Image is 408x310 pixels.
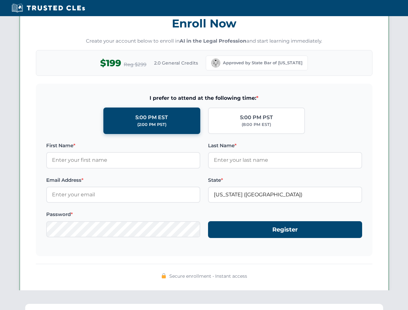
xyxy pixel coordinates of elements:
[36,13,372,34] h3: Enroll Now
[180,38,246,44] strong: AI in the Legal Profession
[46,187,200,203] input: Enter your email
[10,3,87,13] img: Trusted CLEs
[46,176,200,184] label: Email Address
[240,113,273,122] div: 5:00 PM PST
[208,176,362,184] label: State
[208,142,362,150] label: Last Name
[223,60,302,66] span: Approved by State Bar of [US_STATE]
[208,187,362,203] input: California (CA)
[211,58,220,67] img: California Bar
[46,94,362,102] span: I prefer to attend at the following time:
[208,152,362,168] input: Enter your last name
[135,113,168,122] div: 5:00 PM EST
[100,56,121,70] span: $199
[137,121,166,128] div: (2:00 PM PST)
[36,37,372,45] p: Create your account below to enroll in and start learning immediately.
[242,121,271,128] div: (8:00 PM EST)
[154,59,198,67] span: 2.0 General Credits
[169,273,247,280] span: Secure enrollment • Instant access
[46,142,200,150] label: First Name
[161,273,166,278] img: 🔒
[46,152,200,168] input: Enter your first name
[208,221,362,238] button: Register
[124,61,146,68] span: Reg $299
[46,211,200,218] label: Password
